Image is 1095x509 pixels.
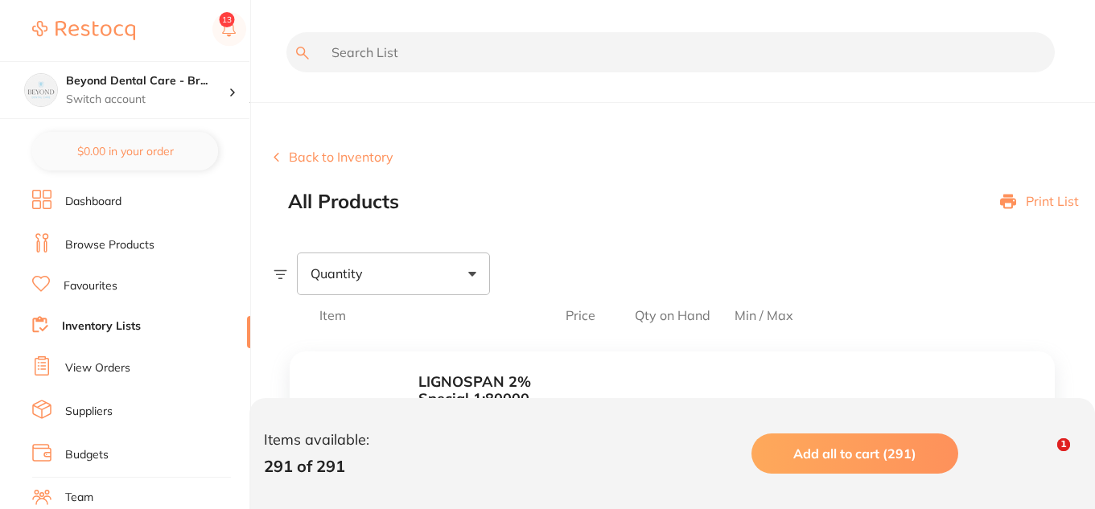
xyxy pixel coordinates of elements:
span: Quantity [311,266,363,281]
a: Favourites [64,278,117,294]
h2: All Products [288,191,399,213]
p: 291 of 291 [264,457,369,475]
a: Budgets [65,447,109,463]
img: MTAwLmpwZw [335,387,393,444]
p: Print List [1026,194,1079,208]
p: Items available: [264,432,369,449]
button: $0.00 in your order [32,132,218,170]
img: Beyond Dental Care - Brighton [25,74,57,106]
h4: Beyond Dental Care - Brighton [66,73,228,89]
iframe: Intercom live chat [1024,438,1063,477]
button: Add all to cart (291) [751,433,958,474]
span: Qty on Hand [633,308,711,322]
span: Add all to cart (291) [793,445,916,462]
a: Dashboard [65,194,121,210]
a: Team [65,490,93,506]
span: Item [319,308,529,322]
a: Suppliers [65,404,113,420]
span: 1 [1057,438,1070,451]
button: LIGNOSPAN 2% Special 1:80000 [MEDICAL_DATA] 2.2ml 2xBox 50 Blue [418,374,542,407]
a: Restocq Logo [32,12,135,49]
span: Price [529,308,633,322]
a: View Orders [65,360,130,376]
input: Search List [286,32,1055,72]
img: Restocq Logo [32,21,135,40]
span: Min / Max [711,308,816,322]
a: Inventory Lists [62,318,141,335]
p: Switch account [66,92,228,108]
button: Back to Inventory [274,150,393,164]
a: Browse Products [65,237,154,253]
